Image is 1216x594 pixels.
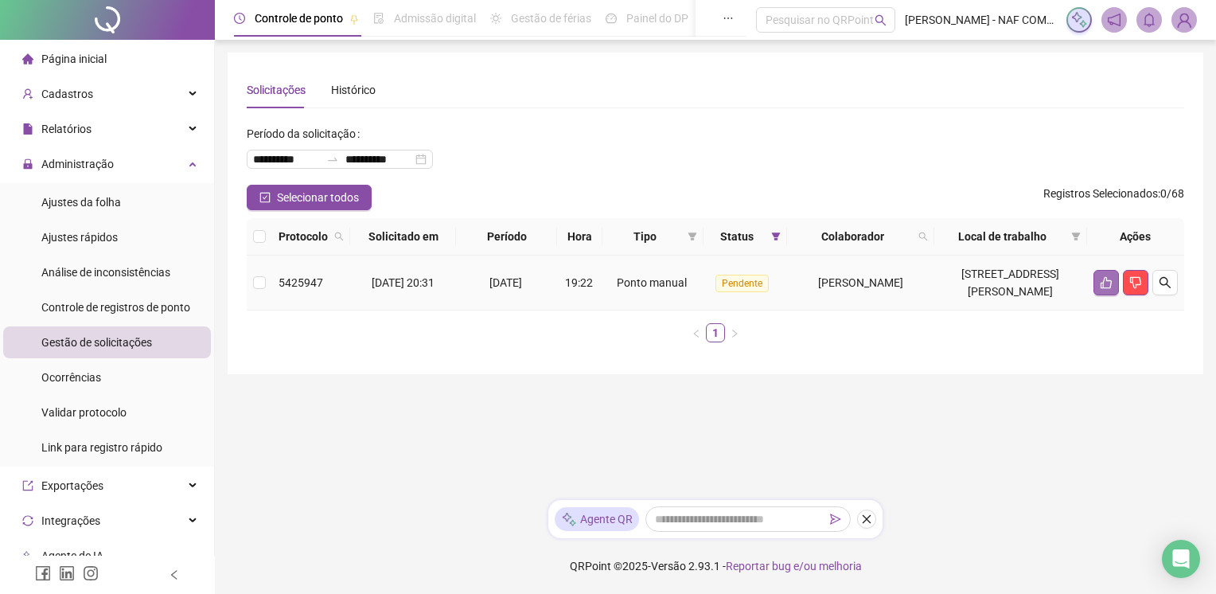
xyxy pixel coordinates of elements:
th: Solicitado em [350,218,456,256]
span: [PERSON_NAME] - NAF COMERCIAL DE ALIMENTOS LTDA [905,11,1057,29]
span: Painel do DP [626,12,688,25]
span: search [1159,276,1171,289]
span: Admissão digital [394,12,476,25]
span: to [326,153,339,166]
th: Período [456,218,557,256]
th: Hora [557,218,602,256]
li: Página anterior [687,323,706,342]
span: Análise de inconsistências [41,266,170,279]
span: swap-right [326,153,339,166]
span: notification [1107,13,1121,27]
span: filter [771,232,781,241]
div: Agente QR [555,507,639,531]
div: Solicitações [247,81,306,99]
span: [DATE] 20:31 [372,276,435,289]
span: 5425947 [279,276,323,289]
span: Gestão de férias [511,12,591,25]
span: Administração [41,158,114,170]
span: search [875,14,887,26]
span: Ajustes rápidos [41,231,118,244]
span: home [22,53,33,64]
span: pushpin [349,14,359,24]
button: right [725,323,744,342]
span: Protocolo [279,228,328,245]
span: Ajustes da folha [41,196,121,209]
span: search [334,232,344,241]
span: Local de trabalho [941,228,1065,245]
a: 1 [707,324,724,342]
span: Link para registro rápido [41,441,162,454]
span: filter [768,225,784,248]
span: Tipo [609,228,681,245]
span: Exportações [41,479,103,492]
span: lock [22,158,33,170]
span: search [915,225,931,248]
span: [PERSON_NAME] [818,276,903,289]
span: ellipsis [723,13,734,24]
span: Agente de IA [41,549,103,562]
span: filter [684,225,700,248]
button: left [687,323,706,342]
span: pushpin [695,14,704,24]
div: Open Intercom Messenger [1162,540,1200,578]
span: Validar protocolo [41,406,127,419]
span: Status [710,228,766,245]
span: filter [688,232,697,241]
span: search [918,232,928,241]
span: Gestão de solicitações [41,336,152,349]
span: send [830,514,841,525]
span: search [331,225,347,248]
span: linkedin [59,565,75,581]
span: like [1100,276,1113,289]
li: 1 [706,323,725,342]
span: Controle de registros de ponto [41,301,190,314]
span: Colaborador [793,228,912,245]
span: Reportar bug e/ou melhoria [726,560,862,573]
span: export [22,480,33,491]
span: instagram [83,565,99,581]
li: Próxima página [725,323,744,342]
span: Versão [651,560,686,573]
span: Ponto manual [617,276,687,289]
label: Período da solicitação [247,121,366,147]
span: Ocorrências [41,371,101,384]
span: Pendente [715,275,769,292]
span: 19:22 [565,276,593,289]
img: 74275 [1172,8,1196,32]
button: Selecionar todos [247,185,372,210]
footer: QRPoint © 2025 - 2.93.1 - [215,538,1216,594]
span: sun [490,13,501,24]
span: file-done [373,13,384,24]
img: sparkle-icon.fc2bf0ac1784a2077858766a79e2daf3.svg [1070,11,1088,29]
span: close [861,514,872,525]
span: : 0 / 68 [1043,185,1184,210]
div: Ações [1093,228,1178,245]
span: user-add [22,88,33,100]
span: left [692,329,701,338]
span: Integrações [41,514,100,527]
img: sparkle-icon.fc2bf0ac1784a2077858766a79e2daf3.svg [561,511,577,528]
span: dashboard [606,13,617,24]
span: filter [1071,232,1081,241]
span: dislike [1129,276,1142,289]
span: left [169,569,180,580]
span: clock-circle [234,13,245,24]
span: Página inicial [41,53,107,65]
span: facebook [35,565,51,581]
span: Cadastros [41,88,93,100]
span: sync [22,515,33,526]
td: [STREET_ADDRESS][PERSON_NAME] [934,256,1087,311]
span: [DATE] [489,276,522,289]
span: Selecionar todos [277,189,359,206]
span: check-square [259,192,271,203]
span: Registros Selecionados [1043,187,1158,200]
div: Histórico [331,81,376,99]
span: Relatórios [41,123,92,135]
span: right [730,329,739,338]
span: file [22,123,33,135]
span: filter [1068,225,1084,248]
span: Controle de ponto [255,12,343,25]
span: bell [1142,13,1156,27]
